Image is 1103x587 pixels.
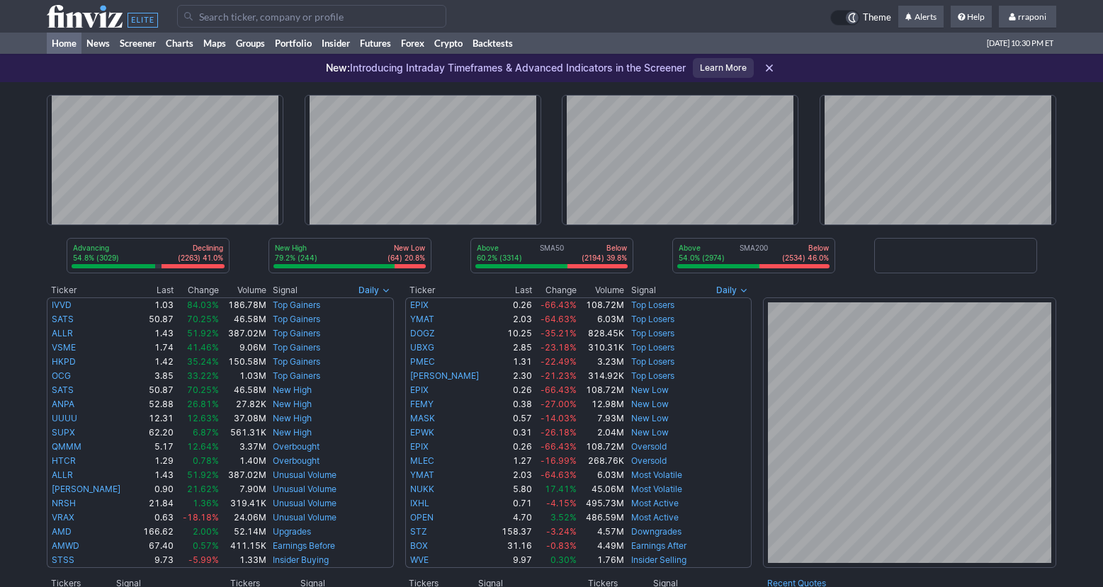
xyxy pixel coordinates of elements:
[52,484,120,494] a: [PERSON_NAME]
[546,540,577,551] span: -0.83%
[631,512,679,523] a: Most Active
[136,482,174,496] td: 0.90
[220,525,267,539] td: 52.14M
[220,411,267,426] td: 37.08M
[410,554,429,565] a: WVE
[494,426,533,440] td: 0.31
[410,413,435,423] a: MASK
[631,356,674,367] a: Top Losers
[52,469,73,480] a: ALLR
[545,484,577,494] span: 17.41%
[326,61,686,75] p: Introducing Intraday Timeframes & Advanced Indicators in the Screener
[541,384,577,395] span: -66.43%
[81,33,115,54] a: News
[541,314,577,324] span: -64.63%
[136,496,174,511] td: 21.84
[193,540,219,551] span: 0.57%
[494,383,533,397] td: 0.26
[273,356,320,367] a: Top Gainers
[410,540,428,551] a: BOX
[999,6,1056,28] a: rraponi
[273,342,320,353] a: Top Gainers
[52,300,72,310] a: IVVD
[468,33,518,54] a: Backtests
[52,413,77,423] a: UUUU
[693,58,754,78] a: Learn More
[494,553,533,568] td: 9.97
[631,484,682,494] a: Most Volatile
[317,33,355,54] a: Insider
[52,498,76,508] a: NRSH
[863,10,891,25] span: Theme
[631,370,674,381] a: Top Losers
[198,33,231,54] a: Maps
[631,413,669,423] a: New Low
[273,285,298,296] span: Signal
[677,243,830,264] div: SMA200
[273,484,336,494] a: Unusual Volume
[405,283,494,297] th: Ticker
[220,539,267,553] td: 411.15K
[679,253,725,263] p: 54.0% (2974)
[187,484,219,494] span: 21.62%
[136,426,174,440] td: 62.20
[951,6,992,28] a: Help
[582,243,627,253] p: Below
[273,399,312,409] a: New High
[577,312,625,326] td: 6.03M
[541,300,577,310] span: -66.43%
[494,355,533,369] td: 1.31
[631,554,686,565] a: Insider Selling
[273,469,336,480] a: Unusual Volume
[410,399,434,409] a: FEMY
[220,482,267,496] td: 7.90M
[136,326,174,341] td: 1.43
[546,526,577,537] span: -3.24%
[494,397,533,411] td: 0.38
[220,397,267,411] td: 27.82K
[187,370,219,381] span: 33.22%
[631,285,656,296] span: Signal
[410,328,435,338] a: DOGZ
[494,468,533,482] td: 2.03
[550,512,577,523] span: 3.52%
[577,511,625,525] td: 486.59M
[178,243,223,253] p: Declining
[987,33,1053,54] span: [DATE] 10:30 PM ET
[577,369,625,383] td: 314.92K
[533,283,578,297] th: Change
[220,312,267,326] td: 46.58M
[52,356,76,367] a: HKPD
[47,33,81,54] a: Home
[388,243,425,253] p: New Low
[410,427,434,438] a: EPWK
[187,328,219,338] span: 51.92%
[475,243,628,264] div: SMA50
[52,314,74,324] a: SATS
[326,62,350,74] span: New:
[220,326,267,341] td: 387.02M
[193,427,219,438] span: 6.87%
[273,314,320,324] a: Top Gainers
[577,539,625,553] td: 4.49M
[220,511,267,525] td: 24.06M
[577,326,625,341] td: 828.45K
[830,10,891,25] a: Theme
[52,526,72,537] a: AMD
[187,314,219,324] span: 70.25%
[410,484,434,494] a: NUKK
[136,297,174,312] td: 1.03
[541,399,577,409] span: -27.00%
[541,469,577,480] span: -64.63%
[52,342,76,353] a: VSME
[494,326,533,341] td: 10.25
[631,300,674,310] a: Top Losers
[577,496,625,511] td: 495.73M
[477,253,522,263] p: 60.2% (3314)
[47,283,136,297] th: Ticker
[410,370,479,381] a: [PERSON_NAME]
[541,342,577,353] span: -23.18%
[494,482,533,496] td: 5.80
[577,553,625,568] td: 1.76M
[273,328,320,338] a: Top Gainers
